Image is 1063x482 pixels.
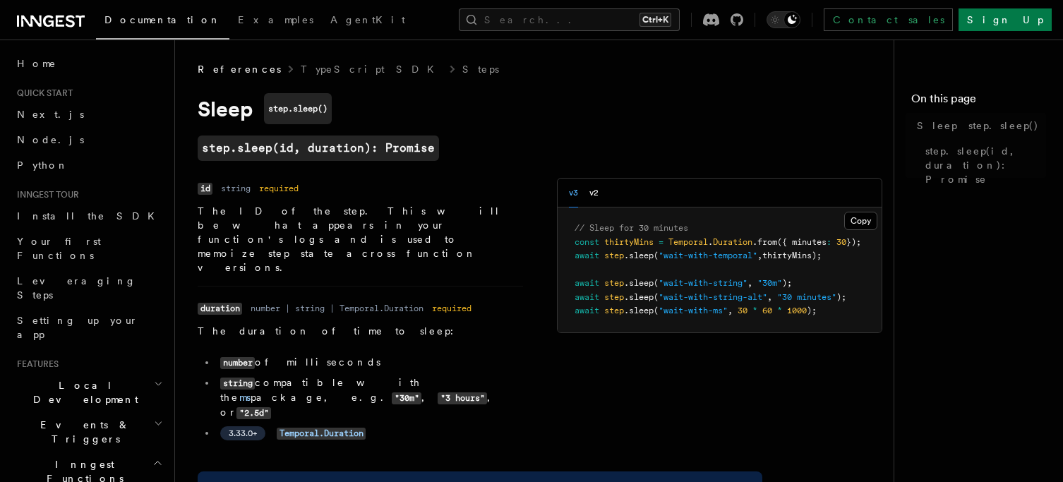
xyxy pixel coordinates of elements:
span: thirtyMins [604,237,654,247]
code: id [198,183,212,195]
code: string [220,378,255,390]
span: step [604,306,624,315]
span: "wait-with-string-alt" [659,292,767,302]
span: .sleep [624,251,654,260]
span: Your first Functions [17,236,101,261]
span: .sleep [624,306,654,315]
span: step [604,292,624,302]
span: Events & Triggers [11,418,154,446]
li: compatible with the package, e.g. , , or [216,375,523,420]
a: AgentKit [322,4,414,38]
a: Contact sales [824,8,953,31]
span: AgentKit [330,14,405,25]
span: Install the SDK [17,210,163,222]
button: Local Development [11,373,166,412]
span: ( [654,278,659,288]
span: 60 [762,306,772,315]
span: "wait-with-ms" [659,306,728,315]
span: : [827,237,831,247]
span: "30 minutes" [777,292,836,302]
a: Temporal.Duration [277,427,366,438]
code: "30m" [392,392,421,404]
span: Node.js [17,134,84,145]
span: Python [17,159,68,171]
a: ms [239,392,251,403]
a: step.sleep(id, duration): Promise [198,135,439,161]
a: Examples [229,4,322,38]
span: Examples [238,14,313,25]
button: Search...Ctrl+K [459,8,680,31]
a: Leveraging Steps [11,268,166,308]
span: Features [11,359,59,370]
span: ({ minutes [777,237,827,247]
dd: required [432,303,472,314]
span: ( [654,251,659,260]
kbd: Ctrl+K [639,13,671,27]
a: Setting up your app [11,308,166,347]
span: Setting up your app [17,315,138,340]
span: "wait-with-temporal" [659,251,757,260]
span: Local Development [11,378,154,406]
h4: On this page [911,90,1046,113]
span: thirtyMins); [762,251,822,260]
span: = [659,237,663,247]
button: Copy [844,212,877,230]
a: Documentation [96,4,229,40]
span: .from [752,237,777,247]
code: number [220,357,255,369]
span: step.sleep(id, duration): Promise [925,144,1046,186]
span: Inngest tour [11,189,79,200]
span: Documentation [104,14,221,25]
span: , [757,251,762,260]
span: , [767,292,772,302]
code: Temporal.Duration [277,428,366,440]
button: v2 [589,179,599,207]
code: step.sleep() [264,93,332,124]
span: await [575,306,599,315]
li: of milliseconds [216,355,523,370]
span: , [747,278,752,288]
h1: Sleep [198,93,762,124]
span: const [575,237,599,247]
button: Toggle dark mode [767,11,800,28]
span: await [575,251,599,260]
span: ( [654,292,659,302]
a: Steps [462,62,499,76]
a: Sign Up [959,8,1052,31]
dd: string [221,183,251,194]
span: await [575,278,599,288]
span: .sleep [624,278,654,288]
span: step [604,278,624,288]
span: 30 [738,306,747,315]
span: ( [654,306,659,315]
span: }); [846,237,861,247]
a: TypeScript SDK [301,62,443,76]
dd: number | string | Temporal.Duration [251,303,424,314]
span: "wait-with-string" [659,278,747,288]
span: await [575,292,599,302]
span: // Sleep for 30 minutes [575,223,688,233]
code: "2.5d" [236,407,271,419]
dd: required [259,183,299,194]
a: Sleep step.sleep() [911,113,1046,138]
button: Events & Triggers [11,412,166,452]
span: Leveraging Steps [17,275,136,301]
span: "30m" [757,278,782,288]
a: Home [11,51,166,76]
span: 1000 [787,306,807,315]
a: Node.js [11,127,166,152]
a: Install the SDK [11,203,166,229]
span: Temporal [668,237,708,247]
span: Home [17,56,56,71]
button: v3 [569,179,578,207]
span: ); [807,306,817,315]
p: The ID of the step. This will be what appears in your function's logs and is used to memoize step... [198,204,523,275]
span: 3.33.0+ [229,428,257,439]
span: 30 [836,237,846,247]
span: ); [782,278,792,288]
p: The duration of time to sleep: [198,324,523,338]
a: Python [11,152,166,178]
span: Next.js [17,109,84,120]
code: duration [198,303,242,315]
a: step.sleep(id, duration): Promise [920,138,1046,192]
